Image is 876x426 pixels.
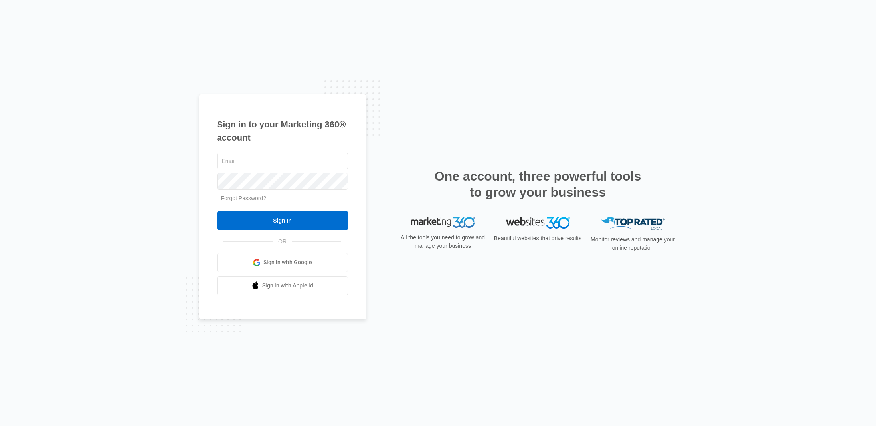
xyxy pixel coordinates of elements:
p: Monitor reviews and manage your online reputation [588,235,678,252]
img: Marketing 360 [411,217,475,228]
a: Sign in with Apple Id [217,276,348,295]
input: Email [217,153,348,169]
a: Forgot Password? [221,195,267,201]
img: Top Rated Local [601,217,665,230]
a: Sign in with Google [217,253,348,272]
input: Sign In [217,211,348,230]
p: All the tools you need to grow and manage your business [398,233,488,250]
img: Websites 360 [506,217,570,229]
span: Sign in with Google [263,258,312,267]
span: OR [273,237,292,246]
span: Sign in with Apple Id [262,281,313,290]
h2: One account, three powerful tools to grow your business [432,168,644,200]
h1: Sign in to your Marketing 360® account [217,118,348,144]
p: Beautiful websites that drive results [493,234,583,243]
